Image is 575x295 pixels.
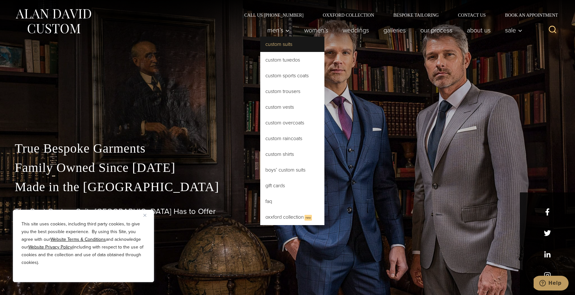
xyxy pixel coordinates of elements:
[50,236,106,243] a: Website Terms & Conditions
[336,24,376,37] a: weddings
[498,24,526,37] button: Sale sub menu toggle
[143,211,151,219] button: Close
[260,178,324,193] a: Gift Cards
[260,52,324,68] a: Custom Tuxedos
[260,68,324,83] a: Custom Sports Coats
[260,24,526,37] nav: Primary Navigation
[305,215,312,221] span: New
[376,24,413,37] a: Galleries
[448,13,495,17] a: Contact Us
[15,139,560,197] p: True Bespoke Garments Family Owned Since [DATE] Made in the [GEOGRAPHIC_DATA]
[460,24,498,37] a: About Us
[143,214,146,217] img: Close
[495,13,560,17] a: Book an Appointment
[15,207,560,216] h1: The Best Custom Suits [GEOGRAPHIC_DATA] Has to Offer
[384,13,448,17] a: Bespoke Tailoring
[260,147,324,162] a: Custom Shirts
[260,24,297,37] button: Men’s sub menu toggle
[545,22,560,38] button: View Search Form
[260,37,324,52] a: Custom Suits
[260,209,324,225] a: Oxxford CollectionNew
[534,276,569,292] iframe: Opens a widget where you can chat to one of our agents
[313,13,384,17] a: Oxxford Collection
[260,84,324,99] a: Custom Trousers
[297,24,336,37] a: Women’s
[413,24,460,37] a: Our Process
[15,7,92,36] img: Alan David Custom
[235,13,560,17] nav: Secondary Navigation
[235,13,313,17] a: Call Us [PHONE_NUMBER]
[260,115,324,131] a: Custom Overcoats
[260,99,324,115] a: Custom Vests
[260,194,324,209] a: FAQ
[28,244,72,250] a: Website Privacy Policy
[260,162,324,178] a: Boys’ Custom Suits
[260,131,324,146] a: Custom Raincoats
[21,220,145,266] p: This site uses cookies, including third party cookies, to give you the best possible experience. ...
